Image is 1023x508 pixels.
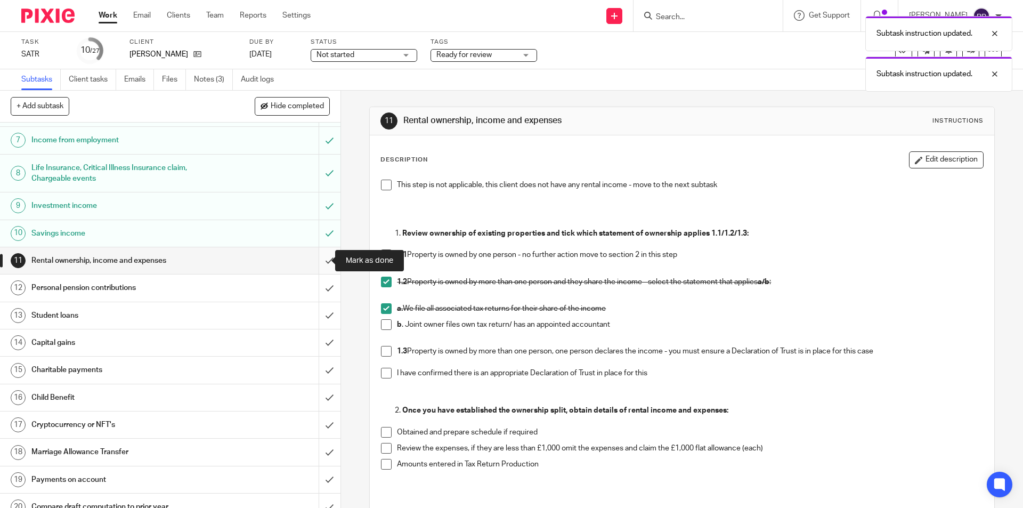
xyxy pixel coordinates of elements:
div: 17 [11,417,26,432]
a: Team [206,10,224,21]
p: We file all associated tax returns for their share of the income [397,303,983,314]
label: Tags [431,38,537,46]
small: /27 [90,48,100,54]
div: 10 [80,44,100,57]
h1: Personal pension contributions [31,280,216,296]
h1: Capital gains [31,335,216,351]
p: Obtained and prepare schedule if required [397,427,983,438]
a: Files [162,69,186,90]
strong: b [397,321,402,328]
h1: Student loans [31,308,216,324]
p: This step is not applicable, this client does not have any rental income - move to the next subtask [397,180,983,190]
div: 7 [11,133,26,148]
p: Property is owned by one person - no further action move to section 2 in this step [397,249,983,260]
a: Work [99,10,117,21]
strong: 1.2 [397,278,407,286]
div: 18 [11,445,26,460]
button: Edit description [909,151,984,168]
p: [PERSON_NAME] [129,49,188,60]
label: Status [311,38,417,46]
h1: Rental ownership, income and expenses [31,253,216,269]
div: 10 [11,226,26,241]
h1: Life Insurance, Critical Illness Insurance claim, Chargeable events [31,160,216,187]
h1: Payments on account [31,472,216,488]
label: Task [21,38,64,46]
img: Pixie [21,9,75,23]
label: Due by [249,38,297,46]
div: 16 [11,390,26,405]
h1: Charitable payments [31,362,216,378]
strong: 1.1 [397,251,407,259]
strong: 1.3 [397,348,407,355]
div: Instructions [932,117,984,125]
a: Clients [167,10,190,21]
a: Emails [124,69,154,90]
div: 12 [11,280,26,295]
span: Ready for review [436,51,492,59]
div: SATR [21,49,64,60]
strong: Once you have established the ownership split, obtain details of rental income and expenses: [402,407,728,414]
strong: a. [397,305,403,312]
a: Settings [282,10,311,21]
h1: Cryptocurrency or NFT's [31,417,216,433]
div: 11 [380,112,397,130]
span: [DATE] [249,51,272,58]
p: Subtask instruction updated. [876,69,972,79]
a: Notes (3) [194,69,233,90]
p: Amounts entered in Tax Return Production [397,459,983,470]
a: Client tasks [69,69,116,90]
strong: a/b [758,278,769,286]
a: Reports [240,10,266,21]
p: . Joint owner files own tax return/ has an appointed accountant [397,319,983,330]
h1: Investment income [31,198,216,214]
p: Property is owned by more than one person and they share the income - select the statement that a... [397,277,983,287]
p: Subtask instruction updated. [876,28,972,39]
div: 15 [11,363,26,378]
h1: Marriage Allowance Transfer [31,444,216,460]
div: 13 [11,308,26,323]
div: 14 [11,335,26,350]
a: Audit logs [241,69,282,90]
img: svg%3E [973,7,990,25]
h1: Rental ownership, income and expenses [403,115,705,126]
h1: Savings income [31,225,216,241]
label: Client [129,38,236,46]
p: I have confirmed there is an appropriate Declaration of Trust in place for this [397,368,983,378]
button: + Add subtask [11,97,69,115]
h1: Income from employment [31,132,216,148]
span: Not started [316,51,354,59]
h1: Child Benefit [31,390,216,406]
div: 11 [11,253,26,268]
div: 8 [11,166,26,181]
div: 9 [11,198,26,213]
a: Email [133,10,151,21]
button: Hide completed [255,97,330,115]
p: Description [380,156,428,164]
p: Property is owned by more than one person, one person declares the income - you must ensure a Dec... [397,346,983,357]
div: 19 [11,472,26,487]
strong: Review ownership of existing properties and tick which statement of ownership applies 1.1/1.2/1.3: [402,230,749,237]
p: Review the expenses, if they are less than £1,000 omit the expenses and claim the £1,000 flat all... [397,443,983,454]
span: Hide completed [271,102,324,111]
a: Subtasks [21,69,61,90]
